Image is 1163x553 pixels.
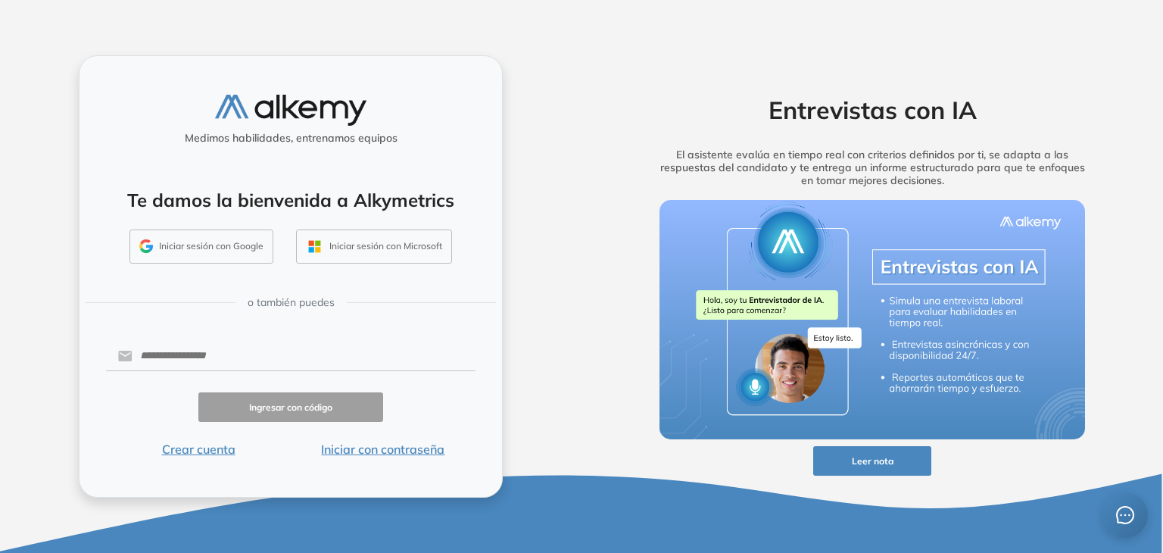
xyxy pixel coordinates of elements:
[198,392,383,422] button: Ingresar con código
[306,238,323,255] img: OUTLOOK_ICON
[291,440,475,458] button: Iniciar con contraseña
[248,295,335,311] span: o también puedes
[1115,505,1135,525] span: message
[296,230,452,264] button: Iniciar sesión con Microsoft
[659,200,1085,439] img: img-more-info
[813,446,931,476] button: Leer nota
[106,440,291,458] button: Crear cuenta
[636,148,1108,186] h5: El asistente evalúa en tiempo real con criterios definidos por ti, se adapta a las respuestas del...
[139,239,153,253] img: GMAIL_ICON
[215,95,366,126] img: logo-alkemy
[99,189,482,211] h4: Te damos la bienvenida a Alkymetrics
[86,132,496,145] h5: Medimos habilidades, entrenamos equipos
[129,230,273,264] button: Iniciar sesión con Google
[636,95,1108,124] h2: Entrevistas con IA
